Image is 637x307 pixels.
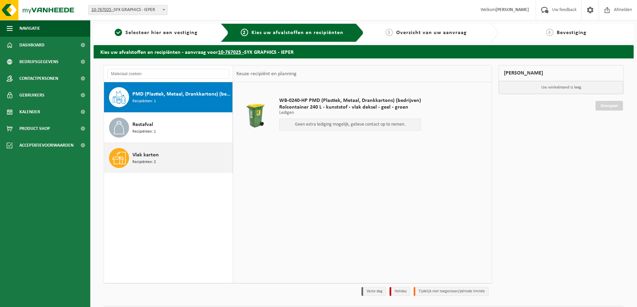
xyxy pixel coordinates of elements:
span: Recipiënten: 1 [132,98,156,105]
button: PMD (Plastiek, Metaal, Drankkartons) (bedrijven) Recipiënten: 1 [104,82,233,113]
span: Product Shop [19,120,50,137]
span: Recipiënten: 2 [132,159,156,165]
span: Recipiënten: 1 [132,129,156,135]
span: Navigatie [19,20,40,37]
span: Selecteer hier een vestiging [125,30,198,35]
p: Geen extra lediging mogelijk, gelieve contact op te nemen. [283,122,417,127]
button: Vlak karton Recipiënten: 2 [104,143,233,173]
span: 10-767025 - SYX GRAPHICS - IEPER [88,5,168,15]
button: Restafval Recipiënten: 1 [104,113,233,143]
span: 2 [241,29,248,36]
span: Kies uw afvalstoffen en recipiënten [251,30,343,35]
li: Vaste dag [361,287,386,296]
span: 10-767025 - SYX GRAPHICS - IEPER [89,5,167,15]
li: Holiday [390,287,410,296]
div: [PERSON_NAME] [499,65,624,81]
span: 3 [386,29,393,36]
span: Dashboard [19,37,44,53]
span: Acceptatievoorwaarden [19,137,74,154]
strong: [PERSON_NAME] [496,7,529,12]
span: PMD (Plastiek, Metaal, Drankkartons) (bedrijven) [132,90,231,98]
span: Vlak karton [132,151,159,159]
span: 1 [115,29,122,36]
span: Rolcontainer 240 L - kunststof - vlak deksel - geel - groen [279,104,421,111]
a: 1Selecteer hier een vestiging [97,29,215,37]
a: Doorgaan [596,101,623,111]
tcxspan: Call 10-767025 - via 3CX [218,50,244,55]
h2: Kies uw afvalstoffen en recipiënten - aanvraag voor SYX GRAPHICS - IEPER [94,45,634,58]
p: Ledigen [279,111,421,115]
tcxspan: Call 10-767025 - via 3CX [91,7,114,12]
span: 4 [546,29,553,36]
span: Bevestiging [557,30,587,35]
span: Contactpersonen [19,70,58,87]
span: Bedrijfsgegevens [19,53,59,70]
span: Kalender [19,104,40,120]
span: Gebruikers [19,87,44,104]
li: Tijdelijk niet toegestaan/période limitée [414,287,489,296]
span: Restafval [132,121,153,129]
span: Overzicht van uw aanvraag [396,30,467,35]
input: Materiaal zoeken [107,69,229,79]
div: Keuze recipiënt en planning [233,65,300,82]
span: WB-0240-HP PMD (Plastiek, Metaal, Drankkartons) (bedrijven) [279,97,421,104]
p: Uw winkelmand is leeg [499,81,623,94]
